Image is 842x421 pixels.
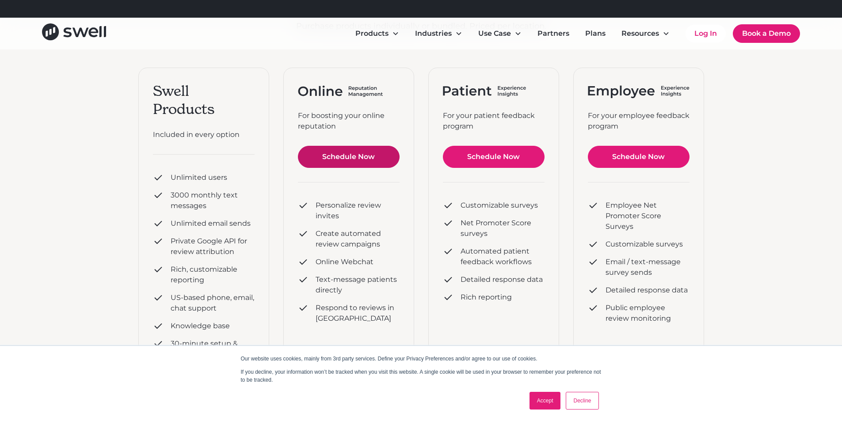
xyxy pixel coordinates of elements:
[408,25,469,42] div: Industries
[316,274,400,296] div: Text-message patients directly
[606,303,690,324] div: Public employee review monitoring
[415,28,452,39] div: Industries
[606,200,690,232] div: Employee Net Promoter Score Surveys
[530,25,576,42] a: Partners
[298,110,400,132] div: For boosting your online reputation
[316,228,400,250] div: Create automated review campaigns
[588,146,690,168] a: Schedule Now
[566,392,598,410] a: Decline
[461,218,545,239] div: Net Promoter Score surveys
[461,246,545,267] div: Automated patient feedback workflows
[588,110,690,132] div: For your employee feedback program
[443,110,545,132] div: For your patient feedback program
[316,200,400,221] div: Personalize review invites
[241,355,602,363] p: Our website uses cookies, mainly from 3rd party services. Define your Privacy Preferences and/or ...
[316,303,400,324] div: Respond to reviews in [GEOGRAPHIC_DATA]
[171,172,227,183] div: Unlimited users
[530,392,561,410] a: Accept
[686,25,726,42] a: Log In
[443,146,545,168] a: Schedule Now
[153,82,255,119] div: Swell Products
[171,321,230,331] div: Knowledge base
[606,239,683,250] div: Customizable surveys
[171,218,251,229] div: Unlimited email sends
[578,25,613,42] a: Plans
[171,264,255,285] div: Rich, customizable reporting
[171,190,255,211] div: 3000 monthly text messages
[355,28,389,39] div: Products
[606,257,690,278] div: Email / text-message survey sends
[298,146,400,168] a: Schedule Now
[171,338,255,360] div: 30-minute setup & onboarding
[471,25,529,42] div: Use Case
[478,28,511,39] div: Use Case
[171,236,255,257] div: Private Google API for review attribution
[241,368,602,384] p: If you decline, your information won’t be tracked when you visit this website. A single cookie wi...
[348,25,406,42] div: Products
[42,23,106,43] a: home
[461,200,538,211] div: Customizable surveys
[171,292,255,314] div: US-based phone, email, chat support
[461,292,512,303] div: Rich reporting
[621,28,659,39] div: Resources
[614,25,677,42] div: Resources
[606,285,688,296] div: Detailed response data
[153,129,255,140] div: Included in every option
[461,274,543,285] div: Detailed response data
[316,257,373,267] div: Online Webchat
[733,24,800,43] a: Book a Demo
